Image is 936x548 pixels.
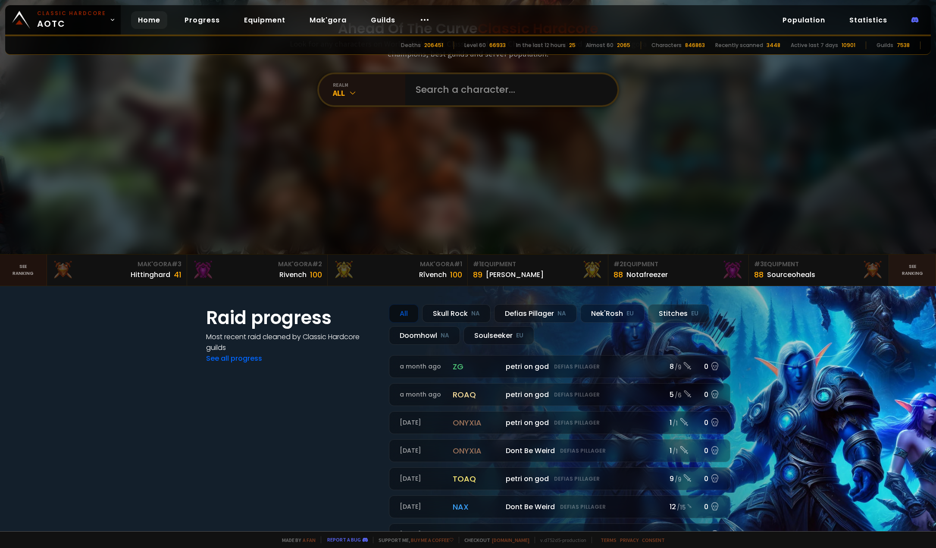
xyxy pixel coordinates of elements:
div: Recently scanned [715,41,763,49]
a: Mak'Gora#2Rivench100 [187,255,328,286]
div: Active last 7 days [791,41,838,49]
a: #1Equipment89[PERSON_NAME] [468,255,608,286]
a: Mak'gora [303,11,354,29]
a: See all progress [206,353,262,363]
div: Deaths [401,41,421,49]
div: 7538 [897,41,910,49]
div: In the last 12 hours [516,41,566,49]
div: 2065 [617,41,630,49]
div: Characters [651,41,682,49]
span: # 3 [754,260,764,268]
div: Mak'Gora [192,260,322,269]
a: Privacy [620,537,639,543]
a: Mak'Gora#3Hittinghard41 [47,255,188,286]
a: Mak'Gora#1Rîvench100 [328,255,468,286]
a: [DOMAIN_NAME] [492,537,529,543]
div: Equipment [614,260,743,269]
a: [DATE]naxDont Be WeirdDefias Pillager12 /150 [389,495,730,518]
h1: Raid progress [206,304,379,331]
div: Sourceoheals [767,269,815,280]
div: Defias Pillager [494,304,577,323]
a: a month agozgpetri on godDefias Pillager8 /90 [389,355,730,378]
a: Population [776,11,832,29]
div: All [389,304,419,323]
span: # 2 [614,260,623,268]
div: Nek'Rosh [580,304,645,323]
span: # 1 [473,260,481,268]
div: 41 [174,269,182,280]
div: Hittinghard [131,269,170,280]
div: Rivench [279,269,307,280]
a: a month agoroaqpetri on godDefias Pillager5 /60 [389,383,730,406]
div: Guilds [877,41,893,49]
div: 88 [754,269,764,280]
div: Equipment [473,260,603,269]
div: Doomhowl [389,326,460,345]
div: 89 [473,269,482,280]
span: Support me, [373,537,454,543]
div: Equipment [754,260,884,269]
a: #3Equipment88Sourceoheals [749,255,889,286]
small: Classic Hardcore [37,9,106,17]
input: Search a character... [410,74,607,105]
a: Terms [601,537,617,543]
div: 100 [450,269,462,280]
div: realm [333,82,405,88]
span: Checkout [459,537,529,543]
small: EU [691,309,698,318]
small: NA [557,309,566,318]
div: All [333,88,405,98]
div: 25 [569,41,576,49]
a: Guilds [364,11,402,29]
span: AOTC [37,9,106,30]
small: EU [626,309,634,318]
a: [DATE]onyxiaDont Be WeirdDefias Pillager1 /10 [389,439,730,462]
span: Made by [277,537,316,543]
a: Progress [178,11,227,29]
span: v. d752d5 - production [535,537,586,543]
a: [DATE]naxDont Be WeirdDefias Pillager13 /150 [389,523,730,546]
div: Level 60 [464,41,486,49]
div: 66933 [489,41,506,49]
a: Consent [642,537,665,543]
a: Seeranking [889,255,936,286]
a: Equipment [237,11,292,29]
div: 10901 [842,41,855,49]
div: Rîvench [419,269,447,280]
a: Home [131,11,167,29]
div: Mak'Gora [333,260,463,269]
a: Buy me a coffee [411,537,454,543]
small: NA [471,309,480,318]
a: Statistics [842,11,894,29]
span: # 1 [454,260,462,268]
span: # 2 [312,260,322,268]
small: EU [516,331,523,340]
div: Mak'Gora [52,260,182,269]
small: NA [441,331,449,340]
a: Report a bug [327,536,361,543]
a: Classic HardcoreAOTC [5,5,121,35]
div: 88 [614,269,623,280]
a: #2Equipment88Notafreezer [608,255,749,286]
h4: Most recent raid cleaned by Classic Hardcore guilds [206,331,379,353]
div: Skull Rock [422,304,491,323]
a: [DATE]toaqpetri on godDefias Pillager9 /90 [389,467,730,490]
div: 100 [310,269,322,280]
div: Soulseeker [463,326,534,345]
div: Almost 60 [586,41,614,49]
a: a fan [303,537,316,543]
a: [DATE]onyxiapetri on godDefias Pillager1 /10 [389,411,730,434]
span: # 3 [172,260,182,268]
div: [PERSON_NAME] [486,269,544,280]
div: Stitches [648,304,709,323]
div: 206451 [424,41,443,49]
div: Notafreezer [626,269,668,280]
div: 3448 [767,41,780,49]
div: 846863 [685,41,705,49]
